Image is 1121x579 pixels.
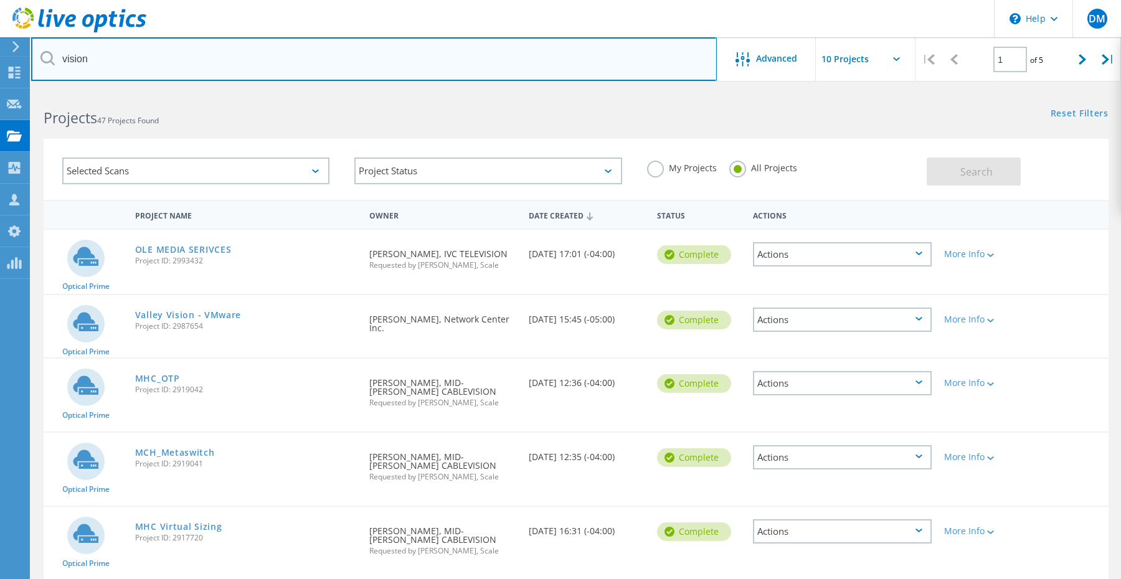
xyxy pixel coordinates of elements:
label: All Projects [729,161,797,172]
div: More Info [944,315,1017,324]
span: Advanced [756,54,797,63]
input: Search projects by name, owner, ID, company, etc [31,37,717,81]
span: Requested by [PERSON_NAME], Scale [369,547,517,555]
label: My Projects [647,161,717,172]
div: Actions [747,203,939,226]
span: of 5 [1030,55,1043,65]
div: Project Status [354,158,622,184]
div: More Info [944,453,1017,461]
div: [DATE] 12:35 (-04:00) [523,433,650,474]
div: [PERSON_NAME], MID-[PERSON_NAME] CABLEVISION [363,433,523,493]
div: Status [651,203,747,226]
div: [PERSON_NAME], Network Center Inc. [363,295,523,345]
span: Project ID: 2987654 [135,322,357,330]
span: Search [960,165,993,179]
span: Optical Prime [62,283,110,290]
div: Actions [753,308,932,332]
b: Projects [44,108,97,128]
svg: \n [1010,13,1021,24]
div: More Info [944,527,1017,535]
div: [DATE] 17:01 (-04:00) [523,230,650,271]
div: Actions [753,519,932,544]
span: Project ID: 2993432 [135,257,357,265]
span: Requested by [PERSON_NAME], Scale [369,399,517,407]
span: Project ID: 2917720 [135,534,357,542]
div: More Info [944,379,1017,387]
span: Optical Prime [62,348,110,355]
div: Complete [657,374,731,393]
div: [PERSON_NAME], IVC TELEVISION [363,230,523,281]
div: Date Created [523,203,650,227]
span: Optical Prime [62,560,110,567]
div: [DATE] 15:45 (-05:00) [523,295,650,336]
div: | [915,37,941,82]
a: OLE MEDIA SERIVCES [135,245,232,254]
div: [DATE] 12:36 (-04:00) [523,359,650,400]
span: Optical Prime [62,486,110,493]
a: MCH_Metaswitch [135,448,215,457]
div: Actions [753,445,932,469]
span: DM [1089,14,1105,24]
div: Project Name [129,203,363,226]
a: MHC Virtual Sizing [135,522,222,531]
div: Actions [753,371,932,395]
span: 47 Projects Found [97,115,159,126]
span: Optical Prime [62,412,110,419]
span: Requested by [PERSON_NAME], Scale [369,261,517,269]
a: MHC_OTP [135,374,180,383]
div: | [1095,37,1121,82]
div: Selected Scans [62,158,329,184]
div: Actions [753,242,932,266]
div: [PERSON_NAME], MID-[PERSON_NAME] CABLEVISION [363,359,523,419]
div: [DATE] 16:31 (-04:00) [523,507,650,548]
span: Project ID: 2919041 [135,460,357,468]
a: Valley Vision - VMware [135,311,241,319]
span: Requested by [PERSON_NAME], Scale [369,473,517,481]
div: [PERSON_NAME], MID-[PERSON_NAME] CABLEVISION [363,507,523,567]
div: More Info [944,250,1017,258]
div: Owner [363,203,523,226]
div: Complete [657,448,731,467]
button: Search [927,158,1021,186]
a: Live Optics Dashboard [12,26,146,35]
div: Complete [657,245,731,264]
span: Project ID: 2919042 [135,386,357,393]
div: Complete [657,311,731,329]
a: Reset Filters [1051,109,1109,120]
div: Complete [657,522,731,541]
